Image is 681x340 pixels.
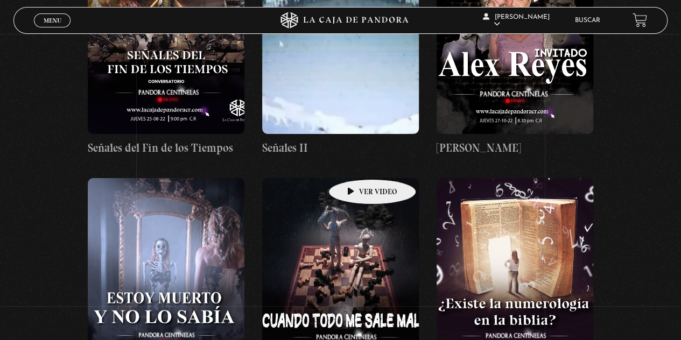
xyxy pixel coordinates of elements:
[437,139,593,157] h4: [PERSON_NAME]
[262,139,419,157] h4: Señales II
[575,17,600,24] a: Buscar
[40,26,65,33] span: Cerrar
[44,17,61,24] span: Menu
[483,14,550,27] span: [PERSON_NAME]
[88,139,244,157] h4: Señales del Fin de los Tiempos
[633,13,647,27] a: View your shopping cart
